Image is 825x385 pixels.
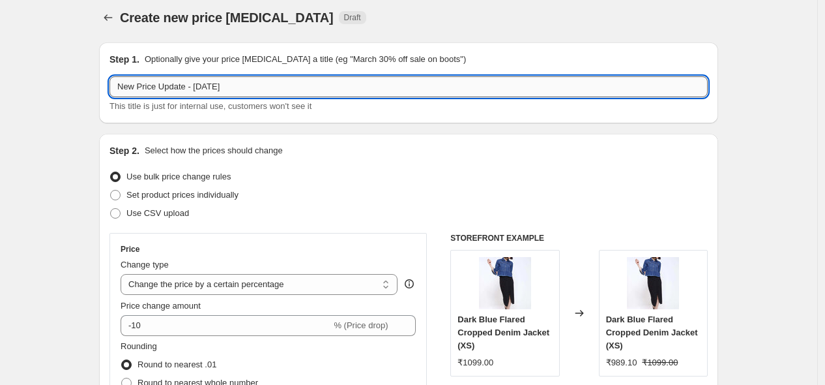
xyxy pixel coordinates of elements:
img: F_03_IMG0089-_1080-x-1618_80x.jpg [479,257,531,309]
div: ₹1099.00 [457,356,493,369]
div: ₹989.10 [606,356,637,369]
span: Set product prices individually [126,190,239,200]
h3: Price [121,244,139,254]
img: F_03_IMG0089-_1080-x-1618_80x.jpg [627,257,679,309]
input: 30% off holiday sale [109,76,708,97]
span: Price change amount [121,301,201,311]
h6: STOREFRONT EXAMPLE [450,233,708,243]
span: Rounding [121,341,157,351]
p: Select how the prices should change [145,144,283,157]
span: Change type [121,260,169,269]
p: Optionally give your price [MEDICAL_DATA] a title (eg "March 30% off sale on boots") [145,53,466,66]
span: Use bulk price change rules [126,172,231,181]
span: Create new price [MEDICAL_DATA] [120,10,334,25]
input: -15 [121,315,331,336]
span: This title is just for internal use, customers won't see it [109,101,311,111]
div: help [403,277,416,290]
span: Dark Blue Flared Cropped Denim Jacket (XS) [606,315,698,350]
span: Dark Blue Flared Cropped Denim Jacket (XS) [457,315,549,350]
span: Round to nearest .01 [137,360,216,369]
strike: ₹1099.00 [642,356,678,369]
span: Draft [344,12,361,23]
span: Use CSV upload [126,208,189,218]
h2: Step 2. [109,144,139,157]
span: % (Price drop) [334,320,388,330]
h2: Step 1. [109,53,139,66]
button: Price change jobs [99,8,117,27]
